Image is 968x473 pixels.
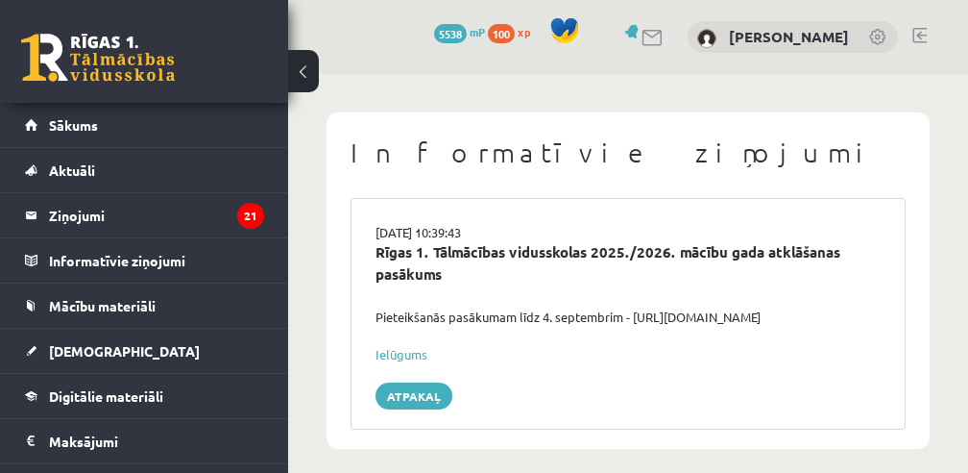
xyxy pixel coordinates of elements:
div: Pieteikšanās pasākumam līdz 4. septembrim - [URL][DOMAIN_NAME] [361,308,895,327]
a: Aktuāli [25,148,264,192]
span: 5538 [434,24,467,43]
a: Ielūgums [375,346,427,362]
i: 21 [237,203,264,229]
div: [DATE] 10:39:43 [361,223,895,242]
a: Ziņojumi21 [25,193,264,237]
a: Mācību materiāli [25,284,264,328]
span: 100 [488,24,515,43]
span: Mācību materiāli [49,297,156,314]
span: [DEMOGRAPHIC_DATA] [49,342,200,360]
img: Ģirts Jarošs [697,29,716,48]
span: mP [470,24,485,39]
span: Aktuāli [49,162,95,179]
div: Rīgas 1. Tālmācības vidusskolas 2025./2026. mācību gada atklāšanas pasākums [375,241,881,285]
a: [DEMOGRAPHIC_DATA] [25,329,264,373]
legend: Maksājumi [49,419,264,463]
a: Digitālie materiāli [25,374,264,418]
a: Atpakaļ [375,383,452,410]
a: Maksājumi [25,419,264,463]
span: Digitālie materiāli [49,387,163,405]
a: Informatīvie ziņojumi [25,238,264,283]
a: Rīgas 1. Tālmācības vidusskola [21,34,175,82]
legend: Ziņojumi [49,193,264,237]
h1: Informatīvie ziņojumi [351,137,906,169]
a: 100 xp [488,24,540,39]
legend: Informatīvie ziņojumi [49,238,264,283]
a: 5538 mP [434,24,485,39]
span: Sākums [49,116,98,134]
a: Sākums [25,103,264,147]
a: [PERSON_NAME] [729,27,849,46]
span: xp [518,24,530,39]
